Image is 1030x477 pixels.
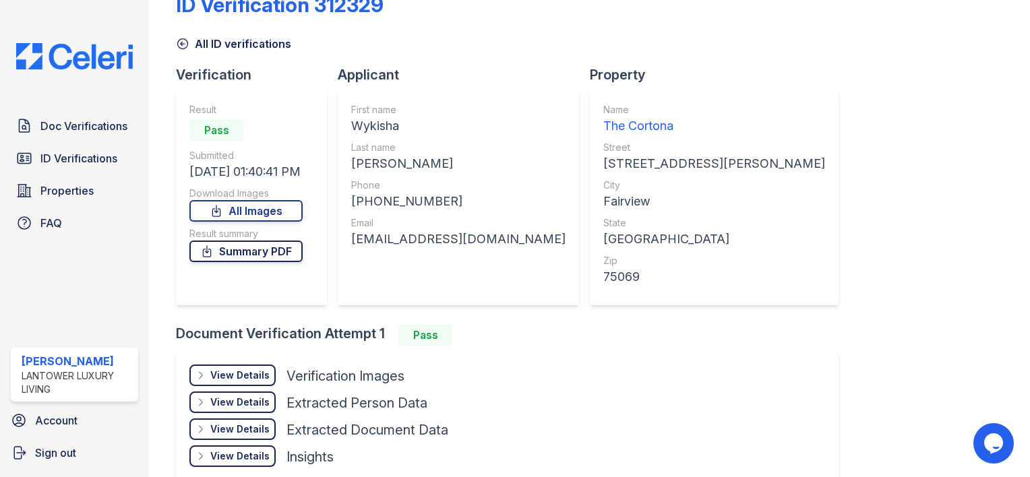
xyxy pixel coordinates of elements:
[189,119,243,141] div: Pass
[11,145,138,172] a: ID Verifications
[603,254,825,267] div: Zip
[5,407,144,434] a: Account
[22,353,133,369] div: [PERSON_NAME]
[286,447,334,466] div: Insights
[210,449,270,463] div: View Details
[603,230,825,249] div: [GEOGRAPHIC_DATA]
[351,192,566,211] div: [PHONE_NUMBER]
[351,216,566,230] div: Email
[603,141,825,154] div: Street
[11,210,138,236] a: FAQ
[398,324,452,346] div: Pass
[189,227,303,241] div: Result summary
[286,367,404,385] div: Verification Images
[210,422,270,436] div: View Details
[40,215,62,231] span: FAQ
[603,154,825,173] div: [STREET_ADDRESS][PERSON_NAME]
[351,179,566,192] div: Phone
[351,230,566,249] div: [EMAIL_ADDRESS][DOMAIN_NAME]
[351,117,566,135] div: Wykisha
[590,65,849,84] div: Property
[35,412,78,428] span: Account
[40,183,94,199] span: Properties
[40,150,117,166] span: ID Verifications
[286,420,448,439] div: Extracted Document Data
[176,65,338,84] div: Verification
[351,141,566,154] div: Last name
[286,393,427,412] div: Extracted Person Data
[210,369,270,382] div: View Details
[189,187,303,200] div: Download Images
[40,118,127,134] span: Doc Verifications
[5,439,144,466] a: Sign out
[973,423,1017,464] iframe: chat widget
[603,103,825,117] div: Name
[189,103,303,117] div: Result
[603,179,825,192] div: City
[351,154,566,173] div: [PERSON_NAME]
[189,241,303,262] a: Summary PDF
[176,36,291,52] a: All ID verifications
[189,162,303,181] div: [DATE] 01:40:41 PM
[603,103,825,135] a: Name The Cortona
[35,445,76,461] span: Sign out
[189,200,303,222] a: All Images
[11,113,138,139] a: Doc Verifications
[176,324,849,346] div: Document Verification Attempt 1
[603,117,825,135] div: The Cortona
[338,65,590,84] div: Applicant
[189,149,303,162] div: Submitted
[351,103,566,117] div: First name
[11,177,138,204] a: Properties
[603,267,825,286] div: 75069
[5,43,144,69] img: CE_Logo_Blue-a8612792a0a2168367f1c8372b55b34899dd931a85d93a1a3d3e32e68fde9ad4.png
[210,395,270,409] div: View Details
[22,369,133,396] div: Lantower Luxury Living
[603,192,825,211] div: Fairview
[603,216,825,230] div: State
